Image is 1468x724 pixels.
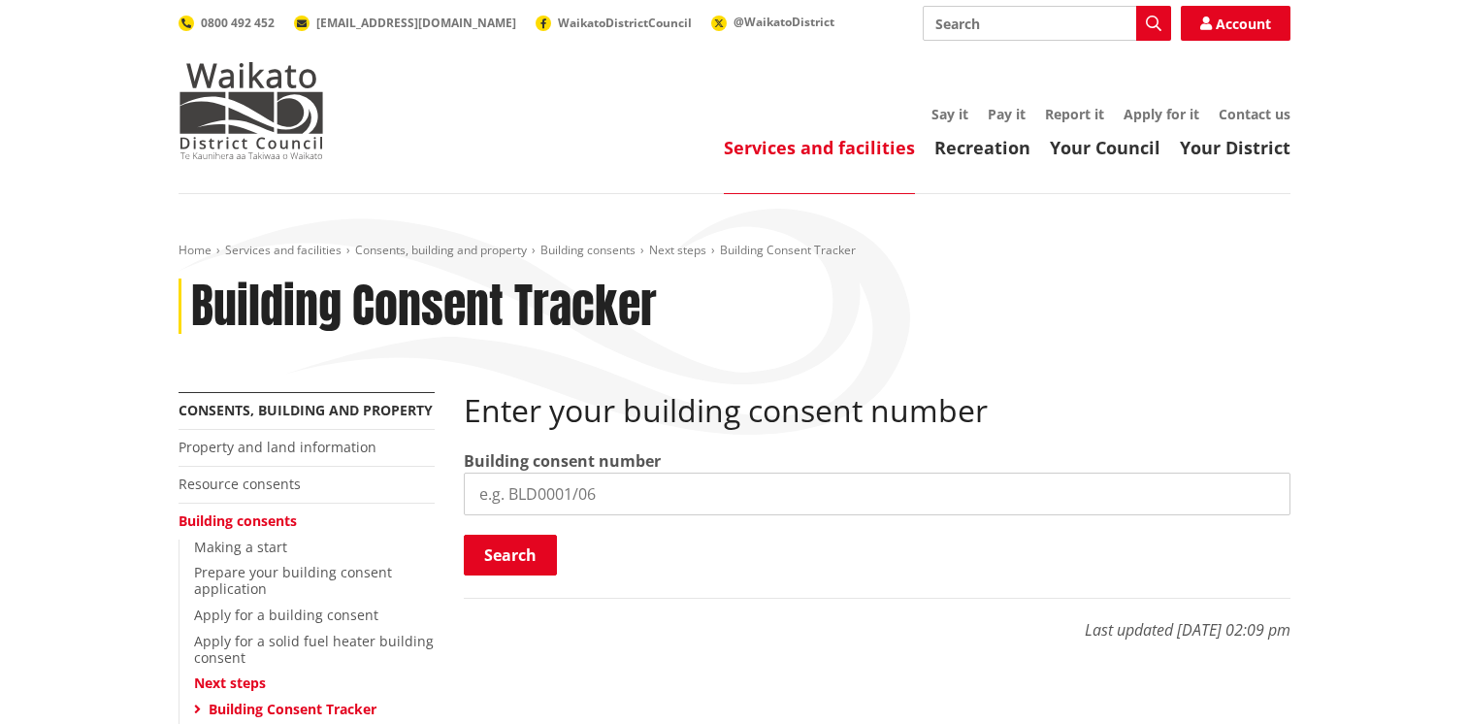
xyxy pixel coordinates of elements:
a: Prepare your building consent application [194,563,392,598]
button: Search [464,535,557,576]
a: Consents, building and property [355,242,527,258]
h1: Building Consent Tracker [191,279,657,335]
a: Next steps [194,674,266,692]
a: Say it [931,105,968,123]
a: Report it [1045,105,1104,123]
a: Home [179,242,212,258]
h2: Enter your building consent number [464,392,1290,429]
a: Your Council [1050,136,1160,159]
a: Account [1181,6,1290,41]
span: 0800 492 452 [201,15,275,31]
a: Apply for a solid fuel heater building consent​ [194,632,434,667]
a: Building consents [540,242,636,258]
a: Your District [1180,136,1290,159]
a: Resource consents [179,475,301,493]
a: [EMAIL_ADDRESS][DOMAIN_NAME] [294,15,516,31]
span: WaikatoDistrictCouncil [558,15,692,31]
a: Building Consent Tracker [209,700,376,718]
a: Apply for it [1124,105,1199,123]
span: @WaikatoDistrict [734,14,834,30]
a: Making a start [194,538,287,556]
input: e.g. BLD0001/06 [464,473,1290,515]
span: [EMAIL_ADDRESS][DOMAIN_NAME] [316,15,516,31]
a: Services and facilities [225,242,342,258]
a: @WaikatoDistrict [711,14,834,30]
a: Property and land information [179,438,376,456]
a: Consents, building and property [179,401,433,419]
nav: breadcrumb [179,243,1290,259]
a: Pay it [988,105,1026,123]
a: Recreation [934,136,1030,159]
a: Next steps [649,242,706,258]
label: Building consent number [464,449,661,473]
p: Last updated [DATE] 02:09 pm [464,598,1290,642]
a: Building consents [179,511,297,530]
a: WaikatoDistrictCouncil [536,15,692,31]
a: Services and facilities [724,136,915,159]
a: Contact us [1219,105,1290,123]
span: Building Consent Tracker [720,242,856,258]
a: 0800 492 452 [179,15,275,31]
img: Waikato District Council - Te Kaunihera aa Takiwaa o Waikato [179,62,324,159]
input: Search input [923,6,1171,41]
a: Apply for a building consent [194,606,378,624]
